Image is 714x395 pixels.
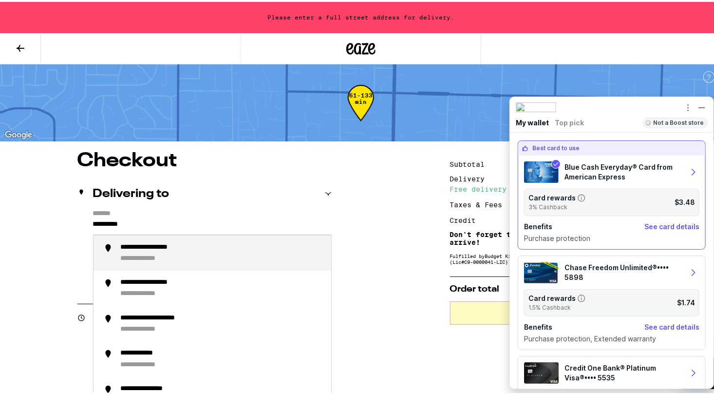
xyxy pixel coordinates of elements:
div: Credit [450,215,483,222]
button: Place Order [450,299,645,323]
p: Don't forget to tip your driver when they arrive! [450,229,645,244]
div: Fulfilled by Budget King, LLC (Lic# C9-0000041-LIC ) [450,251,645,263]
div: Free delivery with your first order! [450,184,645,191]
span: Hi. Need any help? [6,7,70,15]
div: Delivery [450,174,492,180]
a: Open this area in Google Maps (opens a new window) [2,127,35,139]
div: 61-133 min [348,90,374,127]
h1: Checkout [77,149,332,169]
div: Subtotal [450,159,492,166]
iframe: Message from company [646,331,714,352]
h2: Delivering to [93,186,169,198]
div: Taxes & Fees [450,198,517,207]
img: Google [2,127,35,139]
span: Order total [450,283,500,292]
